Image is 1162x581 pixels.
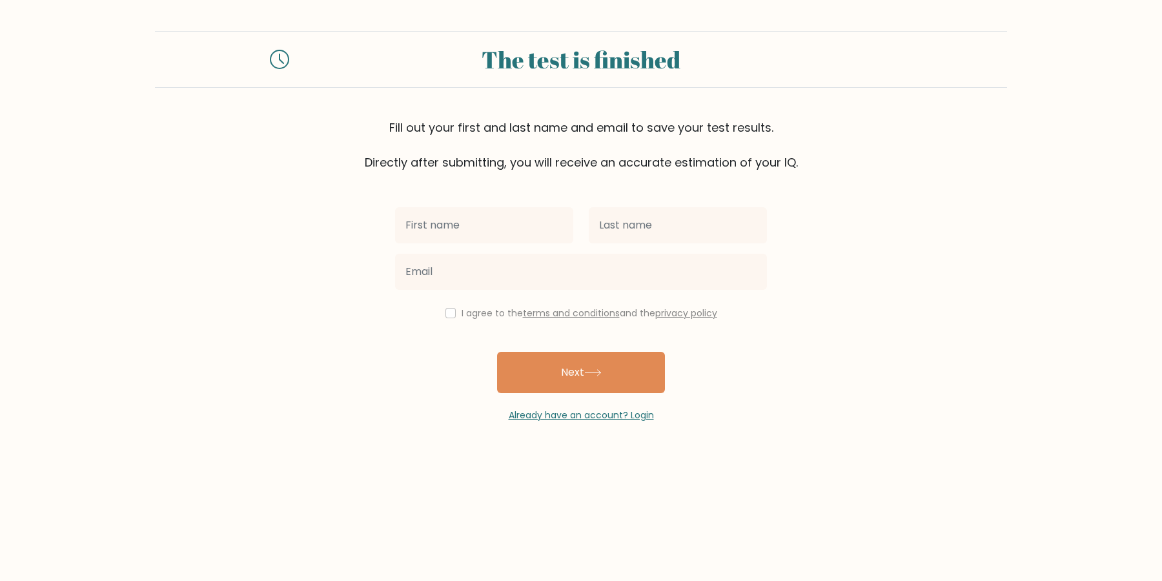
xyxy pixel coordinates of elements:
[155,119,1007,171] div: Fill out your first and last name and email to save your test results. Directly after submitting,...
[497,352,665,393] button: Next
[589,207,767,243] input: Last name
[509,409,654,422] a: Already have an account? Login
[655,307,717,320] a: privacy policy
[305,42,857,77] div: The test is finished
[523,307,620,320] a: terms and conditions
[395,254,767,290] input: Email
[462,307,717,320] label: I agree to the and the
[395,207,573,243] input: First name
